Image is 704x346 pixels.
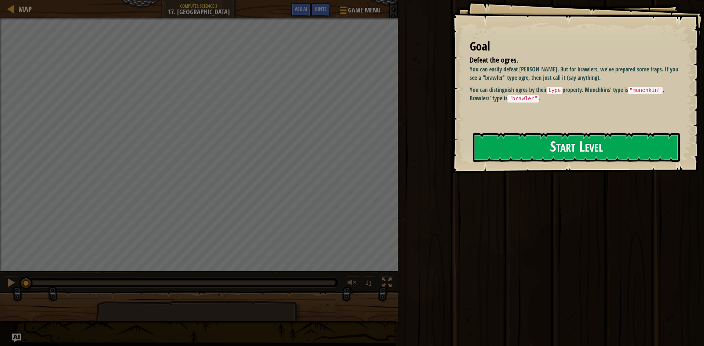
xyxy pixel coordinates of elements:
[12,334,21,342] button: Ask AI
[470,55,518,65] span: Defeat the ogres.
[507,95,539,103] code: "brawler"
[4,276,18,291] button: Ctrl + P: Pause
[345,276,360,291] button: Adjust volume
[470,86,684,103] p: You can distinguish ogres by their property. Munchkins' type is , Brawlers' type is .
[363,276,376,291] button: ♫
[470,65,684,82] p: You can easily defeat [PERSON_NAME]. But for brawlers, we've prepared some traps. If you see a "b...
[379,276,394,291] button: Toggle fullscreen
[628,87,663,94] code: "munchkin"
[365,277,372,288] span: ♫
[348,5,381,15] span: Game Menu
[470,38,678,55] div: Goal
[334,3,385,20] button: Game Menu
[295,5,307,12] span: Ask AI
[315,5,327,12] span: Hints
[15,4,32,14] a: Map
[461,55,676,66] li: Defeat the ogres.
[18,4,32,14] span: Map
[291,3,311,16] button: Ask AI
[473,133,680,162] button: Start Level
[547,87,562,94] code: type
